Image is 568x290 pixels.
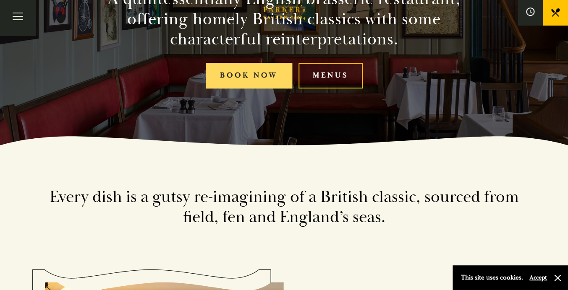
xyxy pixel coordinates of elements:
[553,274,562,282] button: Close and accept
[298,63,363,88] a: Menus
[206,63,292,88] a: Book Now
[529,274,547,282] button: Accept
[461,272,523,284] p: This site uses cookies.
[45,187,524,227] h2: Every dish is a gutsy re-imagining of a British classic, sourced from field, fen and England’s seas.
